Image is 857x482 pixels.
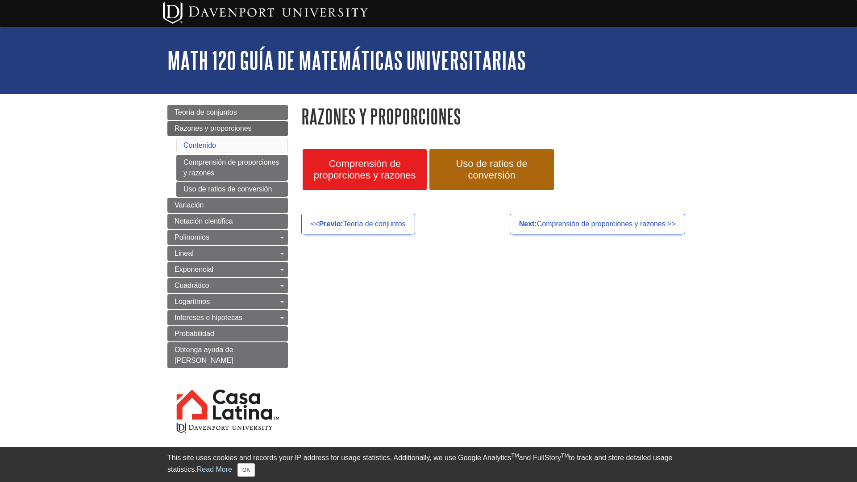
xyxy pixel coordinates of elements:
span: Cuadrático [175,282,209,289]
span: Obtenga ayuda de [PERSON_NAME] [175,346,233,364]
a: Notación científica [167,214,288,229]
span: Uso de ratios de conversión [436,158,547,181]
a: Intereses e hipotecas [167,310,288,325]
span: Lineal [175,249,194,257]
a: Next:Comprensión de proporciones y razones >> [510,214,685,234]
a: MATH 120 Guía de matemáticas universitarias [167,46,526,74]
span: Comprensión de proporciones y razones [309,158,420,181]
a: Obtenga ayuda de [PERSON_NAME] [167,342,288,368]
a: Comprensión de proporciones y razones [176,155,288,181]
a: Teoría de conjuntos [167,105,288,120]
sup: TM [561,453,569,459]
span: Teoría de conjuntos [175,108,237,116]
div: Guide Page Menu [167,105,288,450]
a: Polinomios [167,230,288,245]
span: Intereses e hipotecas [175,314,242,321]
span: Variación [175,201,204,209]
div: This site uses cookies and records your IP address for usage statistics. Additionally, we use Goo... [167,453,690,477]
span: Notación científica [175,217,233,225]
span: Logaritmos [175,298,210,305]
button: Close [237,463,255,477]
a: Uso de ratios de conversión [176,182,288,197]
strong: Next: [519,220,537,228]
a: Comprensión de proporciones y razones [303,149,427,190]
a: Razones y proporciones [167,121,288,136]
h1: Razones y proporciones [301,105,690,128]
span: Razones y proporciones [175,125,252,132]
span: Exponencial [175,266,213,273]
span: Probabilidad [175,330,214,337]
a: Lineal [167,246,288,261]
a: Variación [167,198,288,213]
a: Contenido [183,141,216,149]
span: Polinomios [175,233,209,241]
a: <<Previo:Teoría de conjuntos [301,214,415,234]
a: Cuadrático [167,278,288,293]
img: Davenport University [163,2,368,24]
a: Probabilidad [167,326,288,341]
a: Uso de ratios de conversión [429,149,553,190]
a: Read More [197,465,232,473]
a: Exponencial [167,262,288,277]
sup: TM [511,453,519,459]
a: Logaritmos [167,294,288,309]
strong: Previo: [319,220,343,228]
